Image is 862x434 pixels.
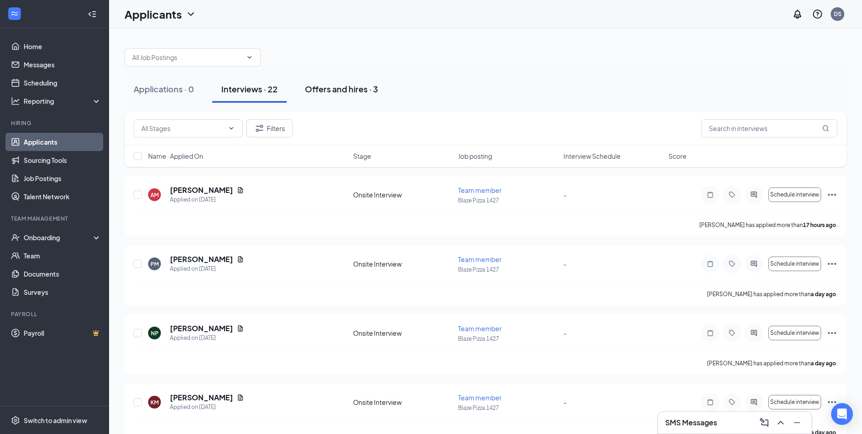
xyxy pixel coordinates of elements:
[727,191,737,198] svg: Tag
[24,187,101,206] a: Talent Network
[24,283,101,301] a: Surveys
[24,37,101,56] a: Home
[170,393,233,403] h5: [PERSON_NAME]
[563,191,567,199] span: -
[458,404,558,412] p: Blaze Pizza 1427
[458,151,492,161] span: Job posting
[811,291,836,298] b: a day ago
[10,9,19,18] svg: WorkstreamLogo
[792,417,802,428] svg: Minimize
[770,330,819,336] span: Schedule interview
[668,151,687,161] span: Score
[24,74,101,92] a: Scheduling
[727,260,737,267] svg: Tag
[24,96,102,106] div: Reporting
[246,119,293,137] button: Filter Filters
[170,185,233,195] h5: [PERSON_NAME]
[707,290,837,298] p: [PERSON_NAME] has applied more than .
[458,335,558,343] p: Blaze Pizza 1427
[563,398,567,406] span: -
[748,329,759,337] svg: ActiveChat
[827,258,837,269] svg: Ellipses
[707,359,837,367] p: [PERSON_NAME] has applied more than .
[24,324,101,342] a: PayrollCrown
[768,257,821,271] button: Schedule interview
[150,260,159,268] div: PM
[699,221,837,229] p: [PERSON_NAME] has applied more than .
[827,397,837,408] svg: Ellipses
[228,125,235,132] svg: ChevronDown
[170,333,244,343] div: Applied on [DATE]
[237,256,244,263] svg: Document
[827,189,837,200] svg: Ellipses
[458,186,502,194] span: Team member
[237,187,244,194] svg: Document
[775,417,786,428] svg: ChevronUp
[563,329,567,337] span: -
[185,9,196,20] svg: ChevronDown
[748,191,759,198] svg: ActiveChat
[170,254,233,264] h5: [PERSON_NAME]
[134,83,194,95] div: Applications · 0
[705,260,716,267] svg: Note
[88,10,97,19] svg: Collapse
[770,261,819,267] span: Schedule interview
[770,399,819,405] span: Schedule interview
[353,151,371,161] span: Stage
[353,328,453,338] div: Onsite Interview
[701,119,837,137] input: Search in interviews
[246,54,253,61] svg: ChevronDown
[150,399,159,406] div: KM
[831,403,853,425] div: Open Intercom Messenger
[748,399,759,406] svg: ActiveChat
[305,83,378,95] div: Offers and hires · 3
[768,326,821,340] button: Schedule interview
[458,324,502,333] span: Team member
[563,151,621,161] span: Interview Schedule
[458,394,502,402] span: Team member
[24,416,87,425] div: Switch to admin view
[458,255,502,263] span: Team member
[24,265,101,283] a: Documents
[811,360,836,367] b: a day ago
[11,215,100,222] div: Team Management
[125,6,182,22] h1: Applicants
[11,416,20,425] svg: Settings
[727,399,737,406] svg: Tag
[24,247,101,265] a: Team
[170,195,244,204] div: Applied on [DATE]
[170,264,244,273] div: Applied on [DATE]
[24,56,101,74] a: Messages
[705,191,716,198] svg: Note
[773,415,788,430] button: ChevronUp
[770,192,819,198] span: Schedule interview
[665,418,717,428] h3: SMS Messages
[834,10,842,18] div: DS
[221,83,278,95] div: Interviews · 22
[822,125,829,132] svg: MagnifyingGlass
[11,96,20,106] svg: Analysis
[11,310,100,318] div: Payroll
[11,233,20,242] svg: UserCheck
[353,190,453,199] div: Onsite Interview
[151,329,159,337] div: NP
[705,399,716,406] svg: Note
[759,417,770,428] svg: ComposeMessage
[150,191,159,199] div: AM
[24,151,101,169] a: Sourcing Tools
[792,9,803,20] svg: Notifications
[353,259,453,268] div: Onsite Interview
[803,222,836,228] b: 17 hours ago
[254,123,265,134] svg: Filter
[24,169,101,187] a: Job Postings
[132,52,242,62] input: All Job Postings
[237,325,244,332] svg: Document
[24,133,101,151] a: Applicants
[24,233,94,242] div: Onboarding
[757,415,772,430] button: ComposeMessage
[170,323,233,333] h5: [PERSON_NAME]
[705,329,716,337] svg: Note
[727,329,737,337] svg: Tag
[563,260,567,268] span: -
[827,328,837,338] svg: Ellipses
